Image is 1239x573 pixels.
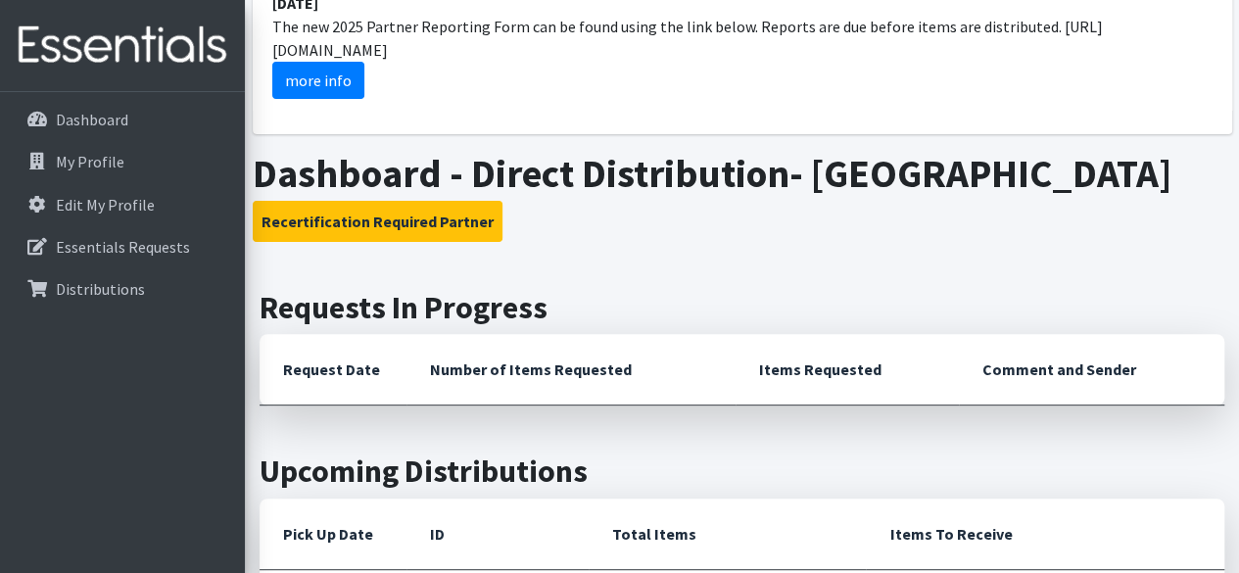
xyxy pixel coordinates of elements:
[8,269,237,309] a: Distributions
[272,62,364,99] a: more info
[8,185,237,224] a: Edit My Profile
[866,499,1224,570] th: Items To Receive
[253,201,502,242] button: Recertification Required Partner
[56,237,190,257] p: Essentials Requests
[959,334,1224,406] th: Comment and Sender
[406,499,589,570] th: ID
[260,334,406,406] th: Request Date
[253,150,1232,197] h1: Dashboard - Direct Distribution- [GEOGRAPHIC_DATA]
[8,13,237,78] img: HumanEssentials
[56,195,155,215] p: Edit My Profile
[8,142,237,181] a: My Profile
[8,227,237,266] a: Essentials Requests
[260,453,1224,490] h2: Upcoming Distributions
[260,499,406,570] th: Pick Up Date
[406,334,736,406] th: Number of Items Requested
[736,334,960,406] th: Items Requested
[56,110,128,129] p: Dashboard
[56,152,124,171] p: My Profile
[8,100,237,139] a: Dashboard
[260,289,1224,326] h2: Requests In Progress
[56,279,145,299] p: Distributions
[589,499,866,570] th: Total Items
